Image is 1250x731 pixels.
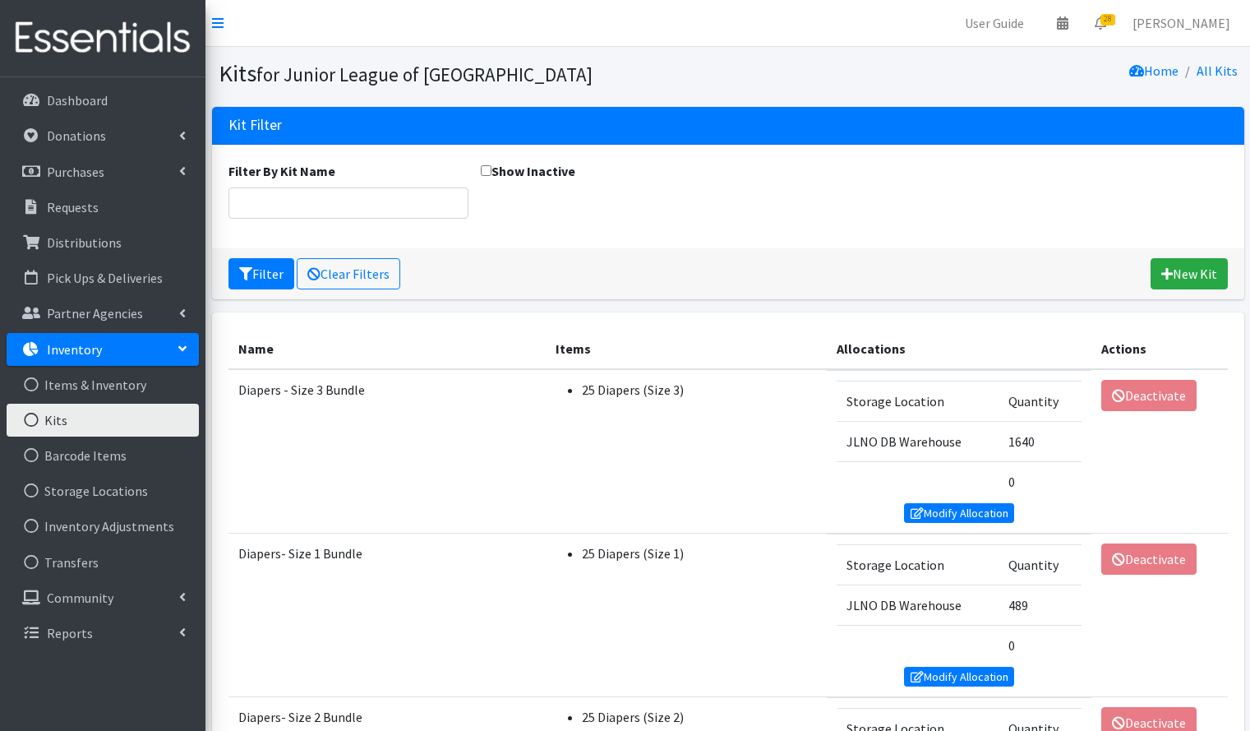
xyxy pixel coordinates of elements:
[47,199,99,215] p: Requests
[999,421,1082,461] td: 1640
[7,297,199,330] a: Partner Agencies
[7,368,199,401] a: Items & Inventory
[219,59,722,88] h1: Kits
[1100,14,1115,25] span: 28
[228,161,335,181] label: Filter By Kit Name
[1119,7,1243,39] a: [PERSON_NAME]
[228,258,294,289] button: Filter
[837,544,998,585] td: Storage Location
[297,258,400,289] a: Clear Filters
[1091,329,1227,369] th: Actions
[837,381,998,421] td: Storage Location
[481,165,491,176] input: Show Inactive
[7,439,199,472] a: Barcode Items
[7,617,199,650] a: Reports
[7,474,199,507] a: Storage Locations
[47,625,93,641] p: Reports
[7,119,199,152] a: Donations
[999,461,1082,502] td: 0
[999,625,1082,665] td: 0
[999,544,1082,585] td: Quantity
[582,707,817,727] li: 25 Diapers (Size 2)
[47,164,104,180] p: Purchases
[582,544,817,563] li: 25 Diapers (Size 1)
[228,369,547,534] td: Diapers - Size 3 Bundle
[546,329,827,369] th: Items
[837,585,998,625] td: JLNO DB Warehouse
[47,92,108,109] p: Dashboard
[256,62,593,86] small: for Junior League of [GEOGRAPHIC_DATA]
[952,7,1037,39] a: User Guide
[7,155,199,188] a: Purchases
[1082,7,1119,39] a: 28
[47,270,163,286] p: Pick Ups & Deliveries
[1151,258,1228,289] a: New Kit
[228,117,282,134] h3: Kit Filter
[999,585,1082,625] td: 489
[47,127,106,144] p: Donations
[1197,62,1238,79] a: All Kits
[999,381,1082,421] td: Quantity
[47,590,113,606] p: Community
[47,234,122,251] p: Distributions
[7,333,199,366] a: Inventory
[228,534,547,697] td: Diapers- Size 1 Bundle
[904,503,1014,523] a: Modify Allocation
[582,380,817,400] li: 25 Diapers (Size 3)
[47,341,102,358] p: Inventory
[481,161,575,181] label: Show Inactive
[228,329,547,369] th: Name
[7,261,199,294] a: Pick Ups & Deliveries
[7,510,199,543] a: Inventory Adjustments
[1129,62,1179,79] a: Home
[7,226,199,259] a: Distributions
[47,305,143,322] p: Partner Agencies
[7,404,199,437] a: Kits
[7,546,199,579] a: Transfers
[7,191,199,224] a: Requests
[7,84,199,117] a: Dashboard
[7,581,199,614] a: Community
[827,329,1091,369] th: Allocations
[904,667,1014,687] a: Modify Allocation
[7,11,199,66] img: HumanEssentials
[837,421,998,461] td: JLNO DB Warehouse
